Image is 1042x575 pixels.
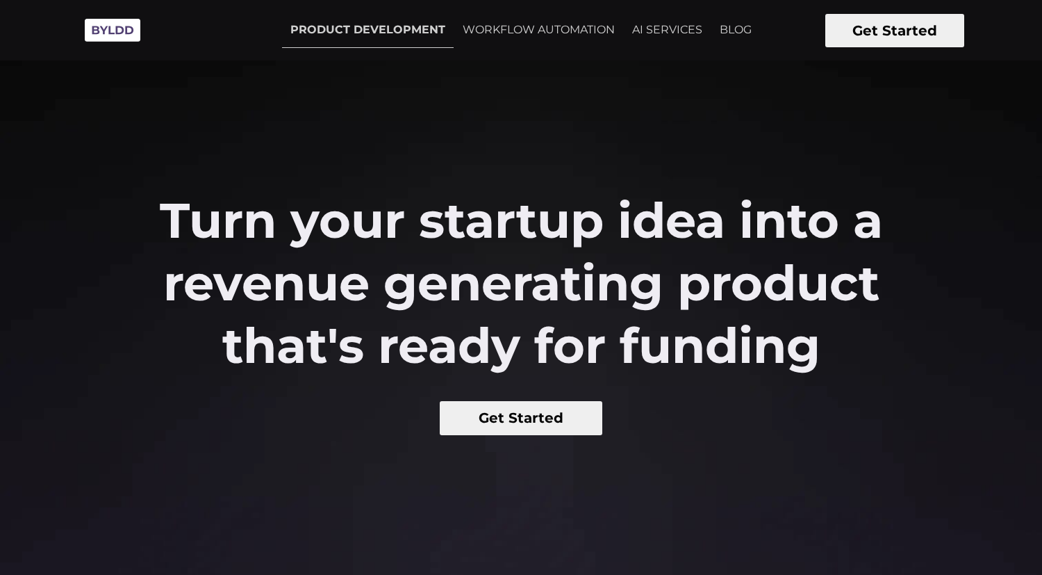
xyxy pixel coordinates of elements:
a: AI SERVICES [624,13,711,47]
a: PRODUCT DEVELOPMENT [282,13,454,48]
button: Get Started [440,401,603,435]
a: WORKFLOW AUTOMATION [454,13,623,47]
a: BLOG [711,13,760,47]
button: Get Started [825,14,964,47]
h2: Turn your startup idea into a revenue generating product that's ready for funding [131,189,912,377]
img: Byldd - Product Development Company [78,11,147,49]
